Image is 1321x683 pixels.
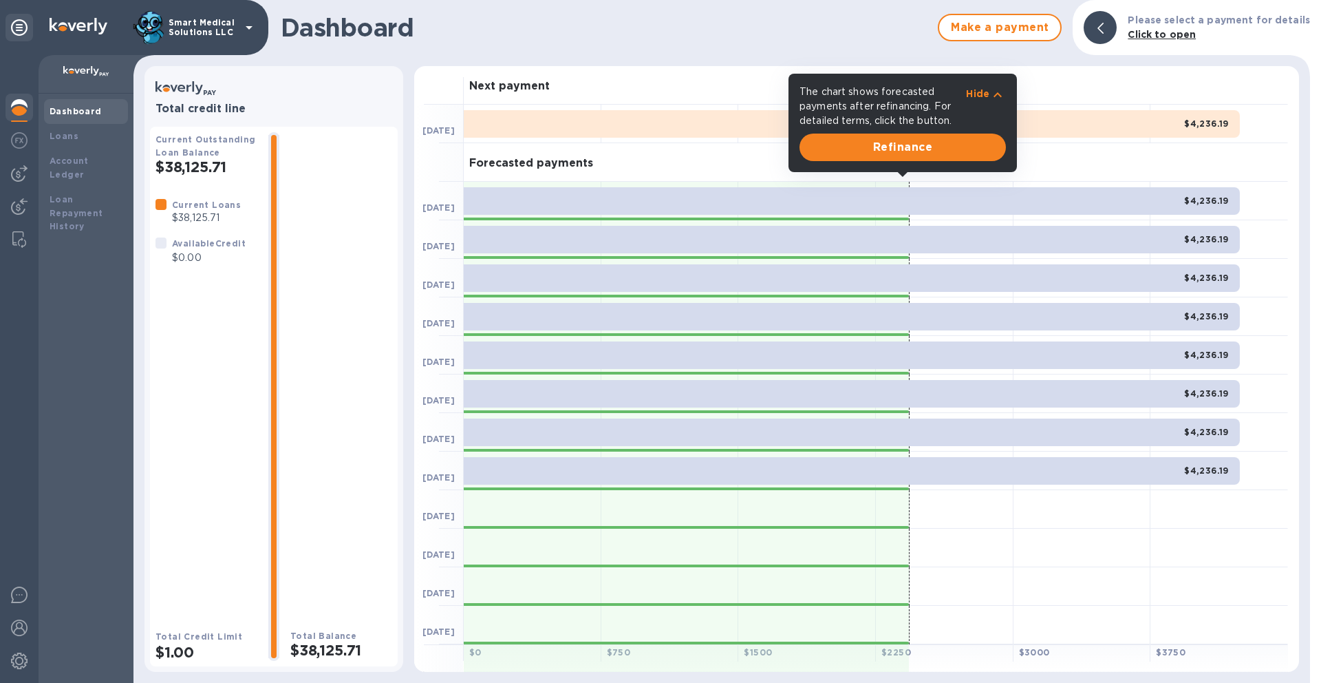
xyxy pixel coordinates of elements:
[422,434,455,444] b: [DATE]
[50,131,78,141] b: Loans
[1019,647,1050,658] b: $ 3000
[1184,118,1229,129] b: $4,236.19
[155,134,256,158] b: Current Outstanding Loan Balance
[799,134,1006,161] button: Refinance
[172,211,241,225] p: $38,125.71
[1184,388,1229,399] b: $4,236.19
[155,631,242,642] b: Total Credit Limit
[155,158,257,176] h2: $38,125.71
[422,280,455,290] b: [DATE]
[290,642,392,659] h2: $38,125.71
[172,200,241,210] b: Current Loans
[422,202,455,213] b: [DATE]
[155,103,392,116] h3: Total credit line
[11,132,28,149] img: Foreign exchange
[950,19,1049,36] span: Make a payment
[50,194,103,232] b: Loan Repayment History
[422,549,455,560] b: [DATE]
[172,251,246,265] p: $0.00
[50,18,107,34] img: Logo
[1184,196,1229,206] b: $4,236.19
[422,125,455,136] b: [DATE]
[810,139,995,156] span: Refinance
[172,238,246,249] b: Available Credit
[469,80,550,93] h3: Next payment
[1184,311,1229,322] b: $4,236.19
[799,85,966,128] p: The chart shows forecasted payments after refinancing. For detailed terms, click the button.
[6,14,33,41] div: Unpin categories
[938,14,1062,41] button: Make a payment
[1184,350,1229,360] b: $4,236.19
[1184,234,1229,244] b: $4,236.19
[422,241,455,251] b: [DATE]
[281,13,931,42] h1: Dashboard
[50,156,89,180] b: Account Ledger
[1128,14,1310,25] b: Please select a payment for details
[1128,29,1196,40] b: Click to open
[422,588,455,598] b: [DATE]
[422,511,455,521] b: [DATE]
[1156,647,1185,658] b: $ 3750
[155,644,257,661] h2: $1.00
[422,627,455,637] b: [DATE]
[1184,465,1229,476] b: $4,236.19
[1184,273,1229,283] b: $4,236.19
[169,18,237,37] p: Smart Medical Solutions LLC
[422,395,455,406] b: [DATE]
[422,357,455,367] b: [DATE]
[469,157,593,170] h3: Forecasted payments
[966,87,1006,101] button: Hide
[422,318,455,328] b: [DATE]
[1184,427,1229,437] b: $4,236.19
[422,472,455,483] b: [DATE]
[50,106,102,116] b: Dashboard
[290,631,356,641] b: Total Balance
[966,87,989,101] p: Hide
